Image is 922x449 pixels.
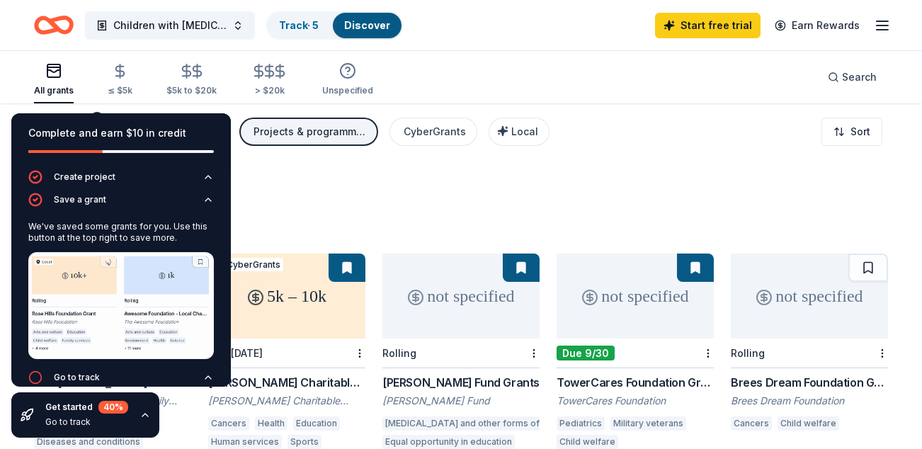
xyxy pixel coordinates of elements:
div: [PERSON_NAME] Fund Grants [382,374,540,391]
div: 5k – 10k [208,254,365,339]
div: Equal opportunity in education [382,435,515,449]
div: Child welfare [778,416,839,431]
div: Save a grant [54,194,106,205]
a: Discover [344,19,390,31]
div: Rolling [731,347,765,359]
button: Projects & programming, General operations [239,118,378,146]
a: Track· 5 [279,19,319,31]
a: Start free trial [655,13,761,38]
span: Children with [MEDICAL_DATA] and [MEDICAL_DATA] Awareness projects [113,17,227,34]
span: Local [511,125,538,137]
div: not specified [557,254,714,339]
button: All grants [34,57,74,103]
button: CyberGrants [389,118,477,146]
div: not specified [382,254,540,339]
div: All grants [34,85,74,96]
div: [PERSON_NAME] Charitable Trust [208,394,365,408]
div: Education [293,416,340,431]
div: $5k to $20k [166,85,217,96]
div: Complete and earn $10 in credit [28,125,214,142]
div: not specified [731,254,888,339]
div: TowerCares Foundation [557,394,714,408]
div: Brees Dream Foundation [731,394,888,408]
img: Save [28,252,214,359]
div: CyberGrants [212,258,283,271]
div: Save a grant [28,215,214,370]
button: Go to track [28,370,214,393]
div: We've saved some grants for you. Use this button at the top right to save more. [28,221,214,244]
button: Track· 5Discover [266,11,403,40]
button: Search [816,63,888,91]
div: Get started [45,401,128,414]
button: > $20k [251,57,288,103]
div: Unspecified [322,85,373,96]
div: > $20k [251,85,288,96]
a: not specifiedRollingBrees Dream Foundation GrantBrees Dream FoundationCancersChild welfare [731,254,888,435]
div: Go to track [45,416,128,428]
button: Save a grant [28,193,214,215]
div: Brees Dream Foundation Grant [731,374,888,391]
div: Go to track [54,372,100,383]
div: Due 9/30 [557,346,615,360]
button: ≤ $5k [108,57,132,103]
div: Projects & programming, General operations [254,123,367,140]
button: Unspecified [322,57,373,103]
button: Local [489,118,550,146]
div: Health [255,416,288,431]
button: $5k to $20k [166,57,217,103]
span: Sort [850,123,870,140]
div: CyberGrants [404,123,466,140]
a: Home [34,8,74,42]
div: ≤ $5k [108,85,132,96]
div: [MEDICAL_DATA] and other forms of [MEDICAL_DATA] [382,416,617,431]
div: Cancers [731,416,772,431]
button: Create project [28,170,214,193]
div: Create project [54,171,115,183]
div: TowerCares Foundation Grants [557,374,714,391]
span: Search [842,69,877,86]
div: [PERSON_NAME] Charitable Trust Grants [208,374,365,391]
button: Sort [821,118,882,146]
a: Earn Rewards [766,13,868,38]
div: Sports [288,435,321,449]
div: Military veterans [610,416,686,431]
div: [PERSON_NAME] Fund [382,394,540,408]
div: 40 % [98,401,128,414]
div: Pediatrics [557,416,605,431]
button: Children with [MEDICAL_DATA] and [MEDICAL_DATA] Awareness projects [85,11,255,40]
div: Human services [208,435,282,449]
div: Rolling [382,347,416,359]
div: Child welfare [557,435,618,449]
